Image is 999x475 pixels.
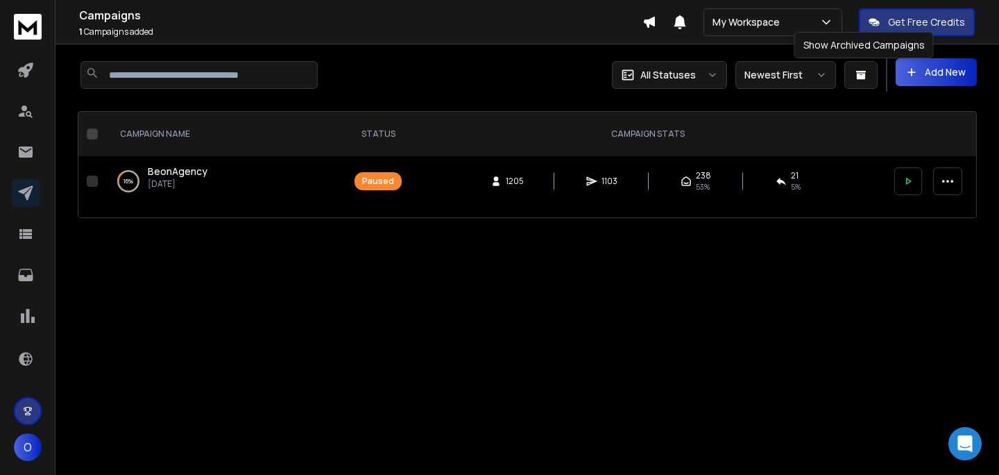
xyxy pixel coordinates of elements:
[14,433,42,461] button: O
[14,14,42,40] img: logo
[859,8,975,36] button: Get Free Credits
[410,112,886,156] th: CAMPAIGN STATS
[696,181,710,192] span: 53 %
[79,26,642,37] p: Campaigns added
[791,181,801,192] span: 5 %
[601,176,617,187] span: 1103
[735,61,836,89] button: Newest First
[640,68,696,82] p: All Statuses
[506,176,524,187] span: 1205
[148,178,207,190] p: [DATE]
[79,7,642,24] h1: Campaigns
[123,174,133,188] p: 16 %
[79,26,83,37] span: 1
[948,427,982,460] div: Open Intercom Messenger
[103,112,346,156] th: CAMPAIGN NAME
[712,15,785,29] p: My Workspace
[794,32,934,58] div: Show Archived Campaigns
[103,156,346,206] td: 16%BeonAgency[DATE]
[888,15,965,29] p: Get Free Credits
[791,170,799,181] span: 21
[696,170,711,181] span: 238
[362,176,394,187] div: Paused
[148,165,207,178] a: BeonAgency
[896,58,977,86] button: Add New
[346,112,410,156] th: STATUS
